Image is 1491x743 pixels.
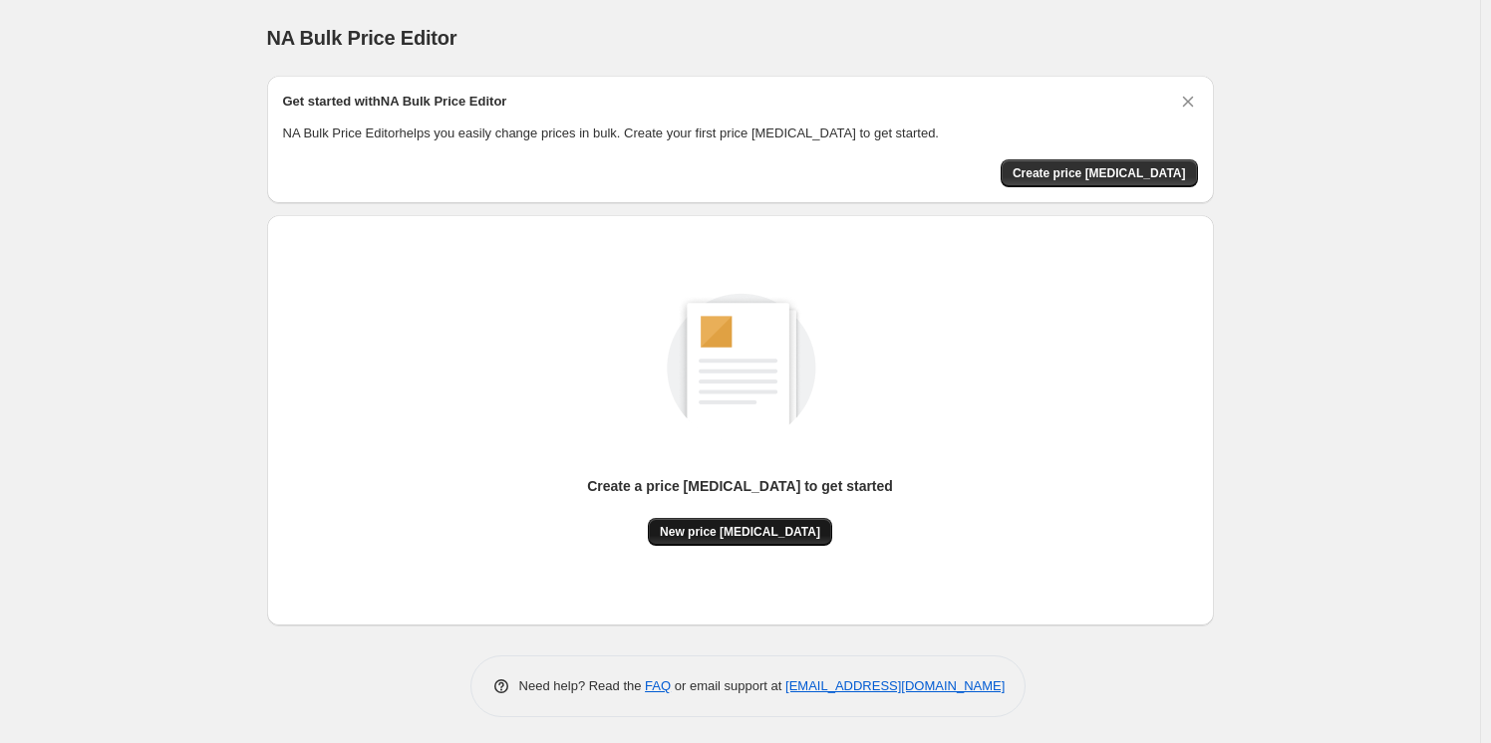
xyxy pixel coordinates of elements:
[648,518,832,546] button: New price [MEDICAL_DATA]
[519,678,646,693] span: Need help? Read the
[785,678,1005,693] a: [EMAIL_ADDRESS][DOMAIN_NAME]
[1178,92,1198,112] button: Dismiss card
[660,524,820,540] span: New price [MEDICAL_DATA]
[1013,165,1186,181] span: Create price [MEDICAL_DATA]
[283,92,507,112] h2: Get started with NA Bulk Price Editor
[645,678,671,693] a: FAQ
[283,124,1198,143] p: NA Bulk Price Editor helps you easily change prices in bulk. Create your first price [MEDICAL_DAT...
[267,27,457,49] span: NA Bulk Price Editor
[587,476,893,496] p: Create a price [MEDICAL_DATA] to get started
[671,678,785,693] span: or email support at
[1001,159,1198,187] button: Create price change job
